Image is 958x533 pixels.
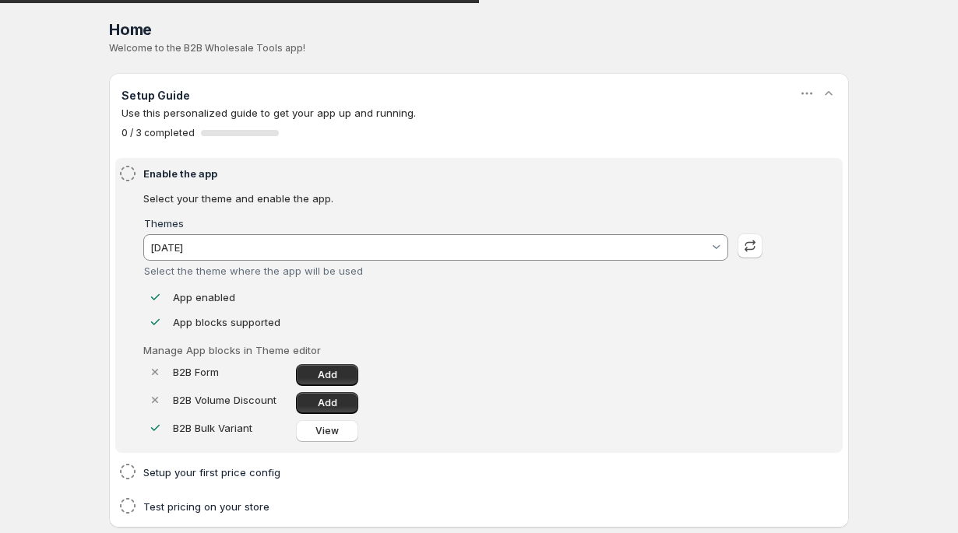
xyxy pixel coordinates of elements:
a: View [296,420,358,442]
h4: Test pricing on your store [143,499,767,514]
p: B2B Bulk Variant [173,420,290,436]
a: Add [296,364,358,386]
span: Add [318,369,337,381]
span: Add [318,397,337,409]
p: App blocks supported [173,314,280,330]
label: Themes [144,217,184,230]
p: Welcome to the B2B Wholesale Tools app! [109,42,849,54]
p: App enabled [173,289,235,305]
a: Add [296,392,358,414]
p: Manage App blocks in Theme editor [143,342,763,358]
span: View [315,425,339,437]
p: Select your theme and enable the app. [143,191,763,206]
h4: Setup your first price config [143,465,767,480]
p: B2B Form [173,364,290,380]
h3: Setup Guide [122,88,190,103]
p: B2B Volume Discount [173,392,290,408]
p: Use this personalized guide to get your app up and running. [122,105,836,121]
span: Home [109,20,152,39]
h4: Enable the app [143,166,767,181]
div: Select the theme where the app will be used [144,265,729,277]
span: 0 / 3 completed [122,127,195,139]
